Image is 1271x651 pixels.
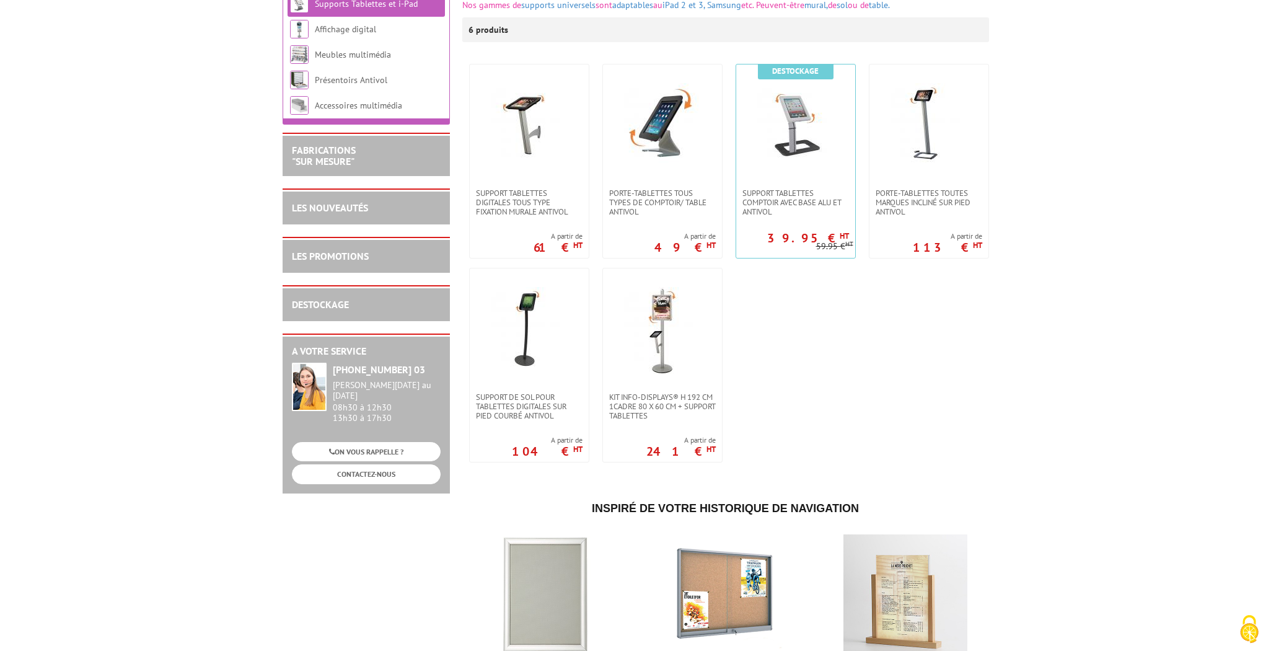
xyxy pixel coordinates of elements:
[869,188,988,216] a: Porte-Tablettes toutes marques incliné sur pied antivol
[315,24,376,35] a: Affichage digital
[573,444,583,454] sup: HT
[752,83,839,170] img: Support Tablettes Comptoir avec base alu et antivol
[470,392,589,420] a: Support de sol pour tablettes digitales sur pied courbé antivol
[603,392,722,420] a: Kit Info-Displays® H 192 cm 1cadre 80 x 60 cm + support Tablettes
[816,242,853,251] p: 59.95 €
[767,234,849,242] p: 39.95 €
[290,96,309,115] img: Accessoires multimédia
[840,231,849,241] sup: HT
[772,66,819,76] b: Destockage
[742,188,849,216] span: Support Tablettes Comptoir avec base alu et antivol
[609,392,716,420] span: Kit Info-Displays® H 192 cm 1cadre 80 x 60 cm + support Tablettes
[333,380,441,423] div: 08h30 à 12h30 13h30 à 17h30
[646,435,716,445] span: A partir de
[1234,614,1265,645] img: Cookies (fenêtre modale)
[292,363,327,411] img: widget-service.jpg
[290,20,309,38] img: Affichage digital
[573,240,583,250] sup: HT
[913,244,982,251] p: 113 €
[290,45,309,64] img: Meubles multimédia
[534,244,583,251] p: 61 €
[619,287,706,374] img: Kit Info-Displays® H 192 cm 1cadre 80 x 60 cm + support Tablettes
[476,392,583,420] span: Support de sol pour tablettes digitales sur pied courbé antivol
[592,502,859,515] span: Inspiré de votre historique de navigation
[476,188,583,216] span: Support Tablettes Digitales tous type fixation murale antivol
[646,448,716,455] p: 241 €
[292,346,441,357] h2: A votre service
[609,188,716,216] span: Porte-Tablettes tous types de comptoir/ table antivol
[512,435,583,445] span: A partir de
[292,464,441,484] a: CONTACTEZ-NOUS
[886,83,972,170] img: Porte-Tablettes toutes marques incliné sur pied antivol
[292,201,368,214] a: LES NOUVEAUTÉS
[292,144,356,167] a: FABRICATIONS"Sur Mesure"
[468,17,515,42] p: 6 produits
[876,188,982,216] span: Porte-Tablettes toutes marques incliné sur pied antivol
[973,240,982,250] sup: HT
[315,49,391,60] a: Meubles multimédia
[845,239,853,248] sup: HT
[486,287,573,374] img: Support de sol pour tablettes digitales sur pied courbé antivol
[654,231,716,241] span: A partir de
[1228,609,1271,651] button: Cookies (fenêtre modale)
[534,231,583,241] span: A partir de
[292,298,349,311] a: DESTOCKAGE
[736,188,855,216] a: Support Tablettes Comptoir avec base alu et antivol
[619,83,706,170] img: Porte-Tablettes tous types de comptoir/ table antivol
[333,363,425,376] strong: [PHONE_NUMBER] 03
[486,83,573,170] img: Support Tablettes Digitales tous type fixation murale antivol
[333,380,441,401] div: [PERSON_NAME][DATE] au [DATE]
[315,74,387,86] a: Présentoirs Antivol
[654,244,716,251] p: 49 €
[603,188,722,216] a: Porte-Tablettes tous types de comptoir/ table antivol
[913,231,982,241] span: A partir de
[315,100,402,111] a: Accessoires multimédia
[512,448,583,455] p: 104 €
[292,250,369,262] a: LES PROMOTIONS
[706,444,716,454] sup: HT
[290,71,309,89] img: Présentoirs Antivol
[706,240,716,250] sup: HT
[470,188,589,216] a: Support Tablettes Digitales tous type fixation murale antivol
[292,442,441,461] a: ON VOUS RAPPELLE ?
